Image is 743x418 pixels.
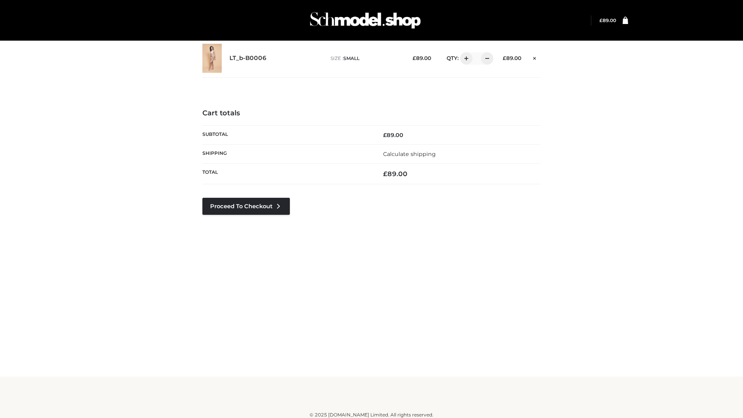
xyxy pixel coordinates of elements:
span: £ [503,55,506,61]
th: Shipping [202,144,371,163]
span: £ [413,55,416,61]
a: Calculate shipping [383,151,436,158]
bdi: 89.00 [383,170,407,178]
img: Schmodel Admin 964 [307,5,423,36]
th: Total [202,164,371,184]
a: £89.00 [599,17,616,23]
div: QTY: [439,52,491,65]
span: £ [383,132,387,139]
span: SMALL [343,55,360,61]
a: Remove this item [529,52,541,62]
bdi: 89.00 [503,55,521,61]
bdi: 89.00 [383,132,403,139]
bdi: 89.00 [413,55,431,61]
span: £ [383,170,387,178]
h4: Cart totals [202,109,541,118]
a: Proceed to Checkout [202,198,290,215]
th: Subtotal [202,125,371,144]
span: £ [599,17,603,23]
a: LT_b-B0006 [229,55,267,62]
bdi: 89.00 [599,17,616,23]
p: size : [330,55,401,62]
